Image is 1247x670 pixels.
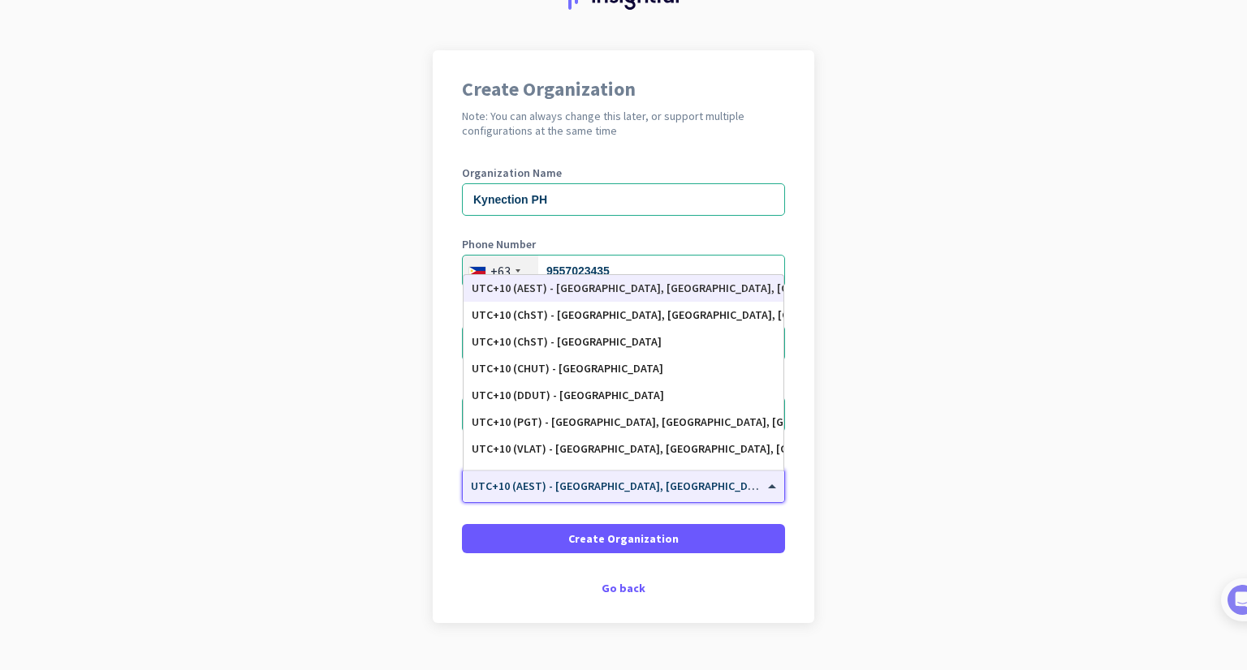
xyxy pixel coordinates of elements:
[472,308,775,322] div: UTC+10 (ChST) - [GEOGRAPHIC_DATA], [GEOGRAPHIC_DATA], [GEOGRAPHIC_DATA]-[PERSON_NAME][GEOGRAPHIC_...
[568,530,679,547] span: Create Organization
[462,79,785,99] h1: Create Organization
[462,524,785,553] button: Create Organization
[462,582,785,594] div: Go back
[472,362,775,376] div: UTC+10 (CHUT) - [GEOGRAPHIC_DATA]
[472,469,775,483] div: UTC+10.5 (LHST) - [PERSON_NAME]
[472,335,775,349] div: UTC+10 (ChST) - [GEOGRAPHIC_DATA]
[462,238,785,250] label: Phone Number
[472,442,775,456] div: UTC+10 (VLAT) - [GEOGRAPHIC_DATA], [GEOGRAPHIC_DATA], [GEOGRAPHIC_DATA], [GEOGRAPHIC_DATA]
[462,381,785,393] label: Organization Size (Optional)
[490,263,511,279] div: +63
[462,255,785,287] input: 2 3234 5678
[472,389,775,402] div: UTC+10 (DDUT) - [GEOGRAPHIC_DATA]
[462,453,785,464] label: Organization Time Zone
[472,281,775,295] div: UTC+10 (AEST) - [GEOGRAPHIC_DATA], [GEOGRAPHIC_DATA], [GEOGRAPHIC_DATA], [GEOGRAPHIC_DATA]
[462,183,785,216] input: What is the name of your organization?
[472,415,775,429] div: UTC+10 (PGT) - [GEOGRAPHIC_DATA], [GEOGRAPHIC_DATA], [GEOGRAPHIC_DATA][PERSON_NAME], [GEOGRAPHIC_...
[462,167,785,178] label: Organization Name
[462,310,580,321] label: Organization language
[462,109,785,138] h2: Note: You can always change this later, or support multiple configurations at the same time
[464,275,783,470] div: Options List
